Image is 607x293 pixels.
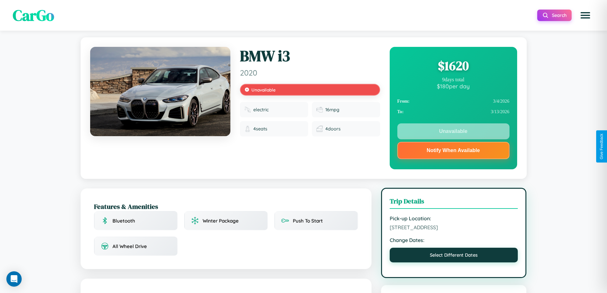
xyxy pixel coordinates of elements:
span: 4 doors [325,126,341,132]
div: 3 / 13 / 2026 [397,106,509,117]
span: All Wheel Drive [112,243,147,249]
div: 9 days total [397,77,509,83]
button: Open menu [576,6,594,24]
span: Unavailable [251,87,276,92]
span: Search [552,12,567,18]
span: 2020 [240,68,380,77]
span: electric [253,107,269,113]
span: 16 mpg [325,107,339,113]
div: $ 1620 [397,57,509,74]
div: Open Intercom Messenger [6,271,22,287]
span: Winter Package [203,218,239,224]
span: Push To Start [293,218,323,224]
img: Seats [244,126,251,132]
strong: Change Dates: [390,237,518,243]
span: Bluetooth [112,218,135,224]
span: 4 seats [253,126,267,132]
img: Fuel type [244,106,251,113]
strong: To: [397,109,404,114]
img: BMW i3 2020 [90,47,230,136]
div: Give Feedback [599,134,604,159]
button: Select Different Dates [390,248,518,262]
img: Fuel efficiency [316,106,323,113]
button: Notify When Available [397,142,509,159]
div: 3 / 4 / 2026 [397,96,509,106]
h1: BMW i3 [240,47,380,65]
div: $ 180 per day [397,83,509,90]
button: Search [537,10,572,21]
span: CarGo [13,5,54,26]
strong: Pick-up Location: [390,215,518,222]
img: Doors [316,126,323,132]
span: [STREET_ADDRESS] [390,224,518,231]
strong: From: [397,99,410,104]
button: Unavailable [397,123,509,139]
h3: Trip Details [390,196,518,209]
h2: Features & Amenities [94,202,358,211]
